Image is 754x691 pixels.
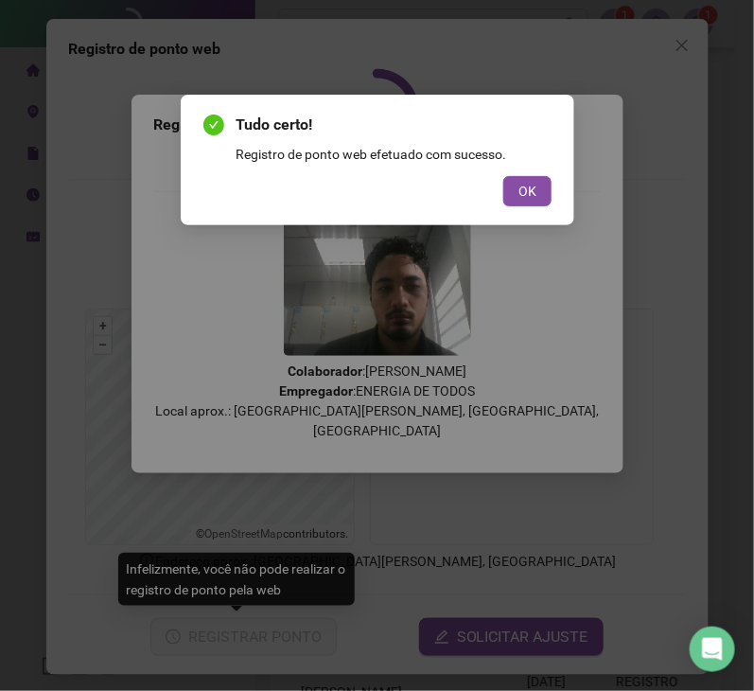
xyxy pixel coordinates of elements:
[236,144,552,165] div: Registro de ponto web efetuado com sucesso.
[518,181,536,202] span: OK
[503,176,552,206] button: OK
[690,627,735,672] div: Open Intercom Messenger
[236,114,552,136] span: Tudo certo!
[203,115,224,135] span: check-circle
